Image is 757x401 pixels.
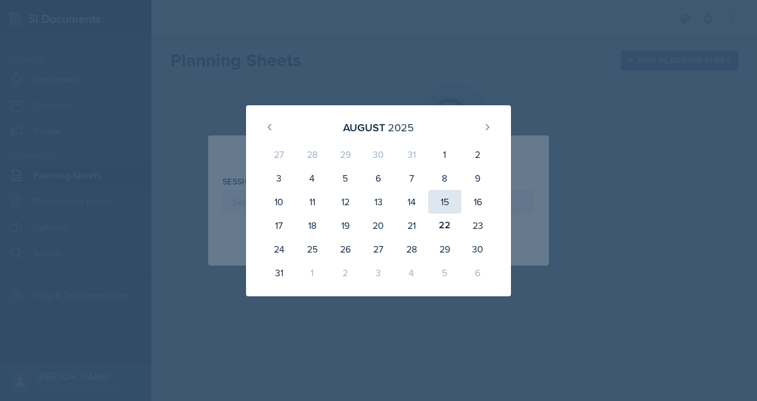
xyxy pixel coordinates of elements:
[395,261,428,284] div: 4
[362,261,395,284] div: 3
[362,143,395,166] div: 30
[362,166,395,190] div: 6
[461,261,494,284] div: 6
[296,166,329,190] div: 4
[343,119,385,135] div: August
[395,237,428,261] div: 28
[428,143,461,166] div: 1
[428,166,461,190] div: 8
[395,190,428,214] div: 14
[329,261,362,284] div: 2
[362,190,395,214] div: 13
[461,190,494,214] div: 16
[428,237,461,261] div: 29
[428,190,461,214] div: 15
[428,261,461,284] div: 5
[296,237,329,261] div: 25
[263,261,296,284] div: 31
[461,143,494,166] div: 2
[461,166,494,190] div: 9
[263,143,296,166] div: 27
[329,143,362,166] div: 29
[263,190,296,214] div: 10
[461,214,494,237] div: 23
[395,214,428,237] div: 21
[428,214,461,237] div: 22
[296,261,329,284] div: 1
[395,143,428,166] div: 31
[329,214,362,237] div: 19
[388,119,414,135] div: 2025
[296,190,329,214] div: 11
[362,214,395,237] div: 20
[296,143,329,166] div: 28
[296,214,329,237] div: 18
[395,166,428,190] div: 7
[329,166,362,190] div: 5
[263,237,296,261] div: 24
[329,190,362,214] div: 12
[263,214,296,237] div: 17
[362,237,395,261] div: 27
[263,166,296,190] div: 3
[329,237,362,261] div: 26
[461,237,494,261] div: 30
